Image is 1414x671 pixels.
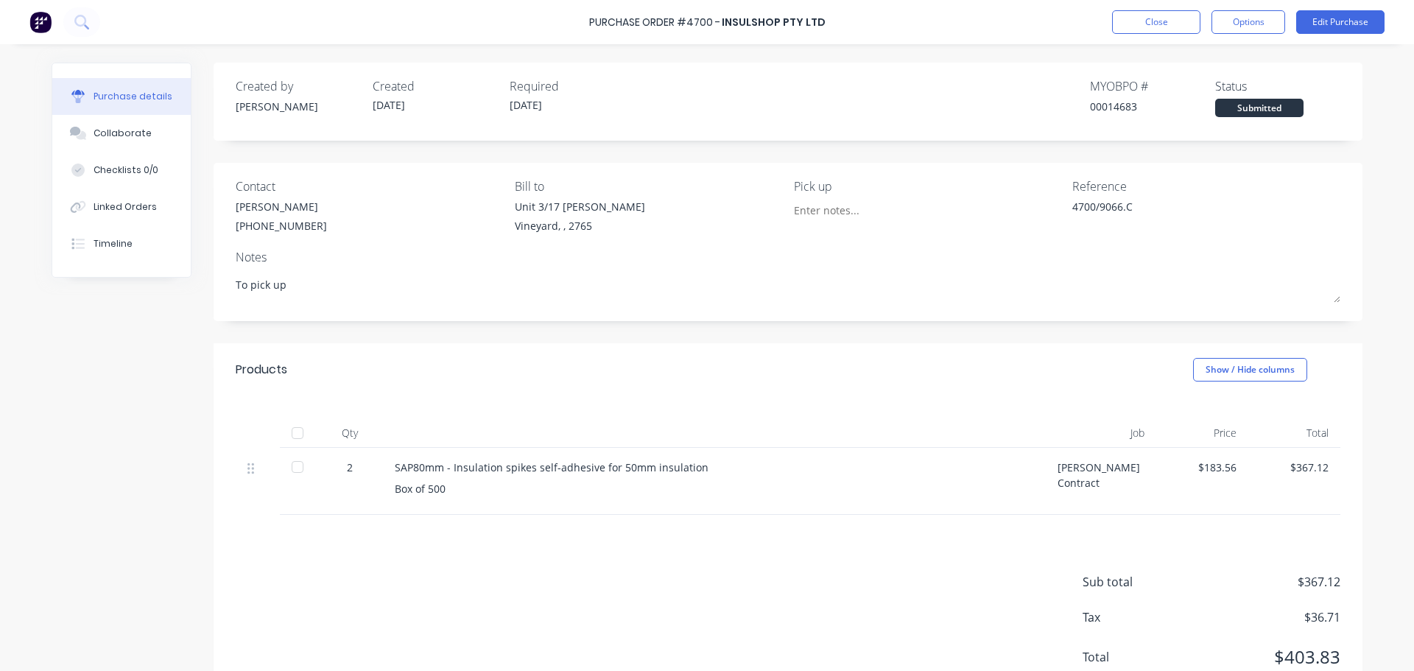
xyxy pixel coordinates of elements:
[1090,99,1215,114] div: 00014683
[395,460,1034,475] div: SAP80mm - Insulation spikes self-adhesive for 50mm insulation
[373,77,498,95] div: Created
[94,237,133,250] div: Timeline
[1046,418,1156,448] div: Job
[1296,10,1385,34] button: Edit Purchase
[515,218,645,233] div: Vineyard, , 2765
[794,178,1062,195] div: Pick up
[1215,77,1340,95] div: Status
[395,481,1034,496] div: Box of 500
[236,178,504,195] div: Contact
[1083,608,1193,626] span: Tax
[1072,178,1340,195] div: Reference
[52,225,191,262] button: Timeline
[1193,358,1307,382] button: Show / Hide columns
[236,199,327,214] div: [PERSON_NAME]
[510,77,635,95] div: Required
[1083,648,1193,666] span: Total
[52,152,191,189] button: Checklists 0/0
[1193,644,1340,670] span: $403.83
[236,99,361,114] div: [PERSON_NAME]
[1248,418,1340,448] div: Total
[1260,460,1329,475] div: $367.12
[1083,573,1193,591] span: Sub total
[236,270,1340,303] textarea: To pick up
[94,200,157,214] div: Linked Orders
[1156,418,1248,448] div: Price
[1072,199,1256,232] textarea: 4700/9066.C
[52,115,191,152] button: Collaborate
[794,199,928,221] input: Enter notes...
[1046,448,1156,515] div: [PERSON_NAME] Contract
[589,15,720,30] div: Purchase Order #4700 -
[52,78,191,115] button: Purchase details
[1211,10,1285,34] button: Options
[1090,77,1215,95] div: MYOB PO #
[317,418,383,448] div: Qty
[1112,10,1200,34] button: Close
[515,199,645,214] div: Unit 3/17 [PERSON_NAME]
[236,77,361,95] div: Created by
[515,178,783,195] div: Bill to
[94,164,158,177] div: Checklists 0/0
[236,218,327,233] div: [PHONE_NUMBER]
[1193,608,1340,626] span: $36.71
[1168,460,1237,475] div: $183.56
[236,361,287,379] div: Products
[94,90,172,103] div: Purchase details
[29,11,52,33] img: Factory
[328,460,371,475] div: 2
[94,127,152,140] div: Collaborate
[1215,99,1304,117] div: Submitted
[52,189,191,225] button: Linked Orders
[722,15,826,30] div: Insulshop Pty Ltd
[236,248,1340,266] div: Notes
[1193,573,1340,591] span: $367.12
